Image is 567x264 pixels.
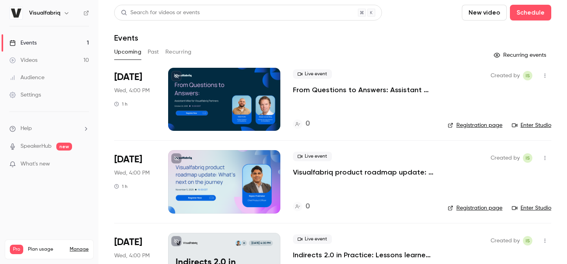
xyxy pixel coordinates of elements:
a: From Questions to Answers: Assistant [PERSON_NAME] for Visualfabriq Partners [293,85,435,95]
span: Pro [10,245,23,254]
button: Recurring events [490,49,551,61]
span: [DATE] [114,153,142,166]
h4: 0 [306,201,310,212]
a: Registration page [448,204,502,212]
div: Audience [9,74,44,82]
button: Past [148,46,159,58]
span: Created by [491,236,520,245]
a: Visualfabriq product roadmap update: What’s next on the journey [293,167,435,177]
span: Itamar Seligsohn [523,153,532,163]
button: Schedule [510,5,551,20]
span: Created by [491,71,520,80]
span: Plan usage [28,246,65,253]
p: Visualfabriq [183,241,197,245]
div: 1 h [114,101,128,107]
span: IS [526,153,530,163]
span: [DATE] 4:00 PM [249,240,272,246]
h6: Visualfabriq [29,9,60,17]
img: Visualfabriq [10,7,22,19]
span: IS [526,236,530,245]
iframe: Noticeable Trigger [80,161,89,168]
span: Live event [293,152,332,161]
div: Nov 5 Wed, 4:00 PM (Europe/Amsterdam) [114,150,156,213]
h4: 0 [306,119,310,129]
div: Oct 22 Wed, 4:00 PM (Europe/Amsterdam) [114,68,156,131]
li: help-dropdown-opener [9,125,89,133]
span: new [56,143,72,151]
button: Upcoming [114,46,141,58]
span: Itamar Seligsohn [523,71,532,80]
span: What's new [20,160,50,168]
h1: Events [114,33,138,43]
a: 0 [293,119,310,129]
a: 0 [293,201,310,212]
a: SpeakerHub [20,142,52,151]
div: M [241,240,247,246]
span: Live event [293,69,332,79]
a: Enter Studio [512,121,551,129]
span: Wed, 4:00 PM [114,87,150,95]
span: IS [526,71,530,80]
img: Rajeev Prabhakar [235,240,241,246]
div: Search for videos or events [121,9,200,17]
span: Help [20,125,32,133]
span: Live event [293,234,332,244]
div: Settings [9,91,41,99]
span: [DATE] [114,236,142,249]
button: New video [462,5,507,20]
span: Created by [491,153,520,163]
div: Events [9,39,37,47]
div: Videos [9,56,37,64]
a: Enter Studio [512,204,551,212]
button: Recurring [165,46,192,58]
a: Registration page [448,121,502,129]
span: Wed, 4:00 PM [114,252,150,260]
span: [DATE] [114,71,142,84]
a: Indirects 2.0 in Practice: Lessons learned and how to prepare for success [293,250,435,260]
span: Itamar Seligsohn [523,236,532,245]
span: Wed, 4:00 PM [114,169,150,177]
a: Manage [70,246,89,253]
div: 1 h [114,183,128,190]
